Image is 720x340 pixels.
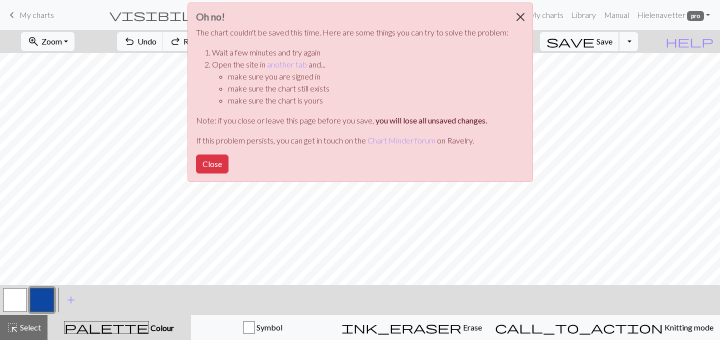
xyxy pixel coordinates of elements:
span: highlight_alt [6,320,18,334]
li: make sure you are signed in [228,70,508,82]
li: Open the site in and... [212,58,508,106]
span: Knitting mode [663,322,713,332]
p: Note: if you close or leave this page before you save, [196,114,508,126]
span: Symbol [255,322,282,332]
button: Erase [335,315,488,340]
a: another tab [267,59,307,69]
a: Chart Minder forum [367,135,435,145]
span: Select [18,322,41,332]
li: Wait a few minutes and try again [212,46,508,58]
span: Erase [461,322,482,332]
p: The chart couldn't be saved this time. Here are some things you can try to solve the problem: [196,26,508,38]
span: ink_eraser [341,320,461,334]
strong: you will lose all unsaved changes. [375,115,487,125]
span: add [65,293,77,307]
p: If this problem persists, you can get in touch on the on Ravelry. [196,134,508,146]
button: Knitting mode [488,315,720,340]
h3: Oh no! [196,11,508,22]
span: palette [64,320,148,334]
span: call_to_action [495,320,663,334]
span: Colour [149,323,174,332]
button: Close [508,3,532,31]
li: make sure the chart is yours [228,94,508,106]
button: Symbol [191,315,335,340]
li: make sure the chart still exists [228,82,508,94]
button: Colour [47,315,191,340]
button: Close [196,154,228,173]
